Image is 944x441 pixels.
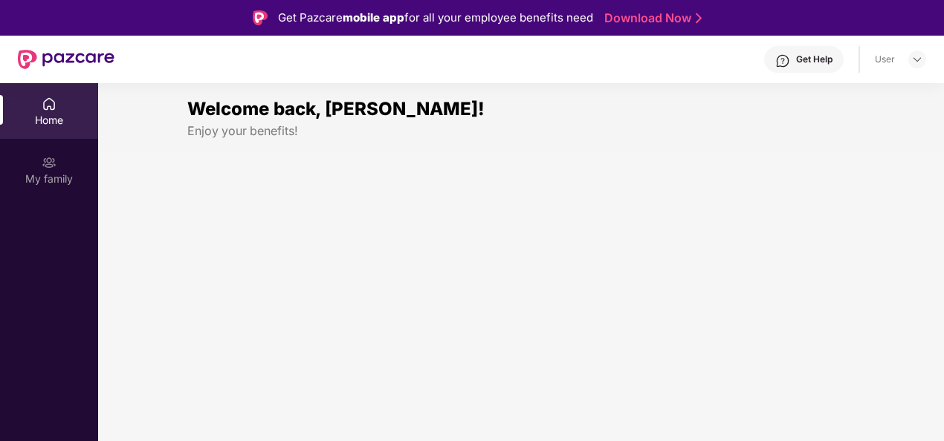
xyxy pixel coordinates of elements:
[796,53,833,65] div: Get Help
[278,9,593,27] div: Get Pazcare for all your employee benefits need
[343,10,404,24] strong: mobile app
[911,53,923,65] img: svg+xml;base64,PHN2ZyBpZD0iRHJvcGRvd24tMzJ4MzIiIHhtbG5zPSJodHRwOi8vd3d3LnczLm9yZy8yMDAwL3N2ZyIgd2...
[875,53,895,65] div: User
[42,155,56,170] img: svg+xml;base64,PHN2ZyB3aWR0aD0iMjAiIGhlaWdodD0iMjAiIHZpZXdCb3g9IjAgMCAyMCAyMCIgZmlsbD0ibm9uZSIgeG...
[18,50,114,69] img: New Pazcare Logo
[42,97,56,111] img: svg+xml;base64,PHN2ZyBpZD0iSG9tZSIgeG1sbnM9Imh0dHA6Ly93d3cudzMub3JnLzIwMDAvc3ZnIiB3aWR0aD0iMjAiIG...
[187,123,855,139] div: Enjoy your benefits!
[604,10,697,26] a: Download Now
[187,98,485,120] span: Welcome back, [PERSON_NAME]!
[253,10,268,25] img: Logo
[696,10,702,26] img: Stroke
[775,53,790,68] img: svg+xml;base64,PHN2ZyBpZD0iSGVscC0zMngzMiIgeG1sbnM9Imh0dHA6Ly93d3cudzMub3JnLzIwMDAvc3ZnIiB3aWR0aD...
